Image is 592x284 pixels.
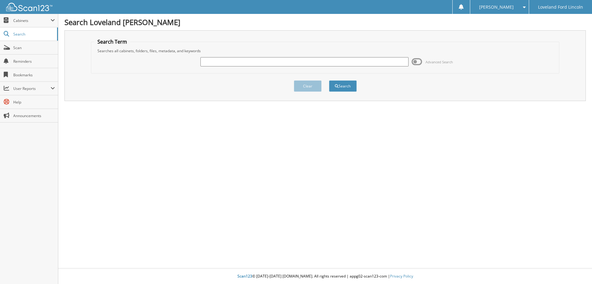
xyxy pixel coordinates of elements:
[13,113,55,118] span: Announcements
[561,254,592,284] iframe: Chat Widget
[94,38,130,45] legend: Search Term
[13,72,55,78] span: Bookmarks
[94,48,556,53] div: Searches all cabinets, folders, files, metadata, and keywords
[390,273,413,279] a: Privacy Policy
[479,5,514,9] span: [PERSON_NAME]
[13,86,51,91] span: User Reports
[6,3,52,11] img: scan123-logo-white.svg
[329,80,357,92] button: Search
[13,100,55,105] span: Help
[64,17,586,27] h1: Search Loveland [PERSON_NAME]
[13,18,51,23] span: Cabinets
[13,59,55,64] span: Reminders
[294,80,322,92] button: Clear
[13,45,55,50] span: Scan
[425,60,453,64] span: Advanced Search
[237,273,252,279] span: Scan123
[58,269,592,284] div: © [DATE]-[DATE] [DOMAIN_NAME]. All rights reserved | appg02-scan123-com |
[13,32,54,37] span: Search
[538,5,583,9] span: Loveland Ford Lincoln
